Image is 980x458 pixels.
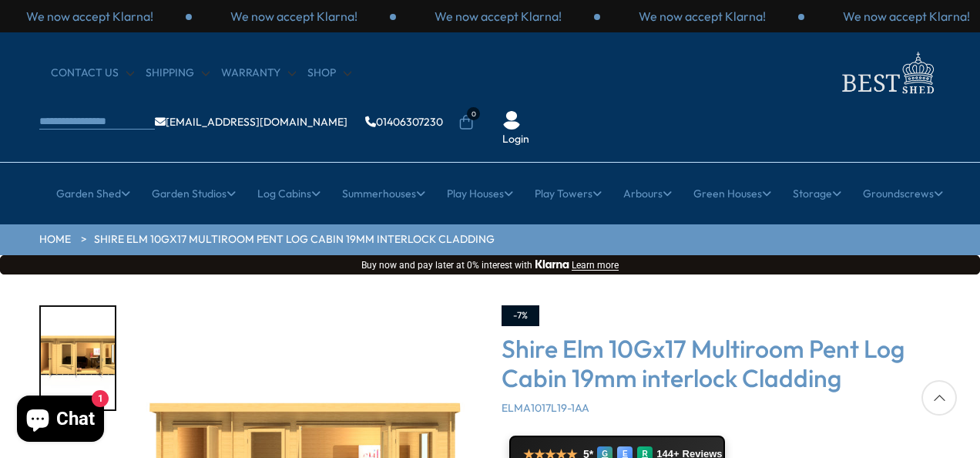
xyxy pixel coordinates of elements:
a: Log Cabins [257,174,321,213]
img: Elm2990x50909_9x16_8000LIFESTYLE_ebb03b52-3ad0-433a-96f0-8190fa0c79cb_200x200.jpg [41,307,115,409]
a: Garden Shed [56,174,130,213]
inbox-online-store-chat: Shopify online store chat [12,396,109,446]
p: We now accept Klarna! [843,8,970,25]
div: 1 / 10 [39,305,116,411]
a: CONTACT US [51,66,134,81]
div: 1 / 3 [600,8,804,25]
div: 2 / 3 [192,8,396,25]
img: User Icon [502,111,521,130]
a: Warranty [221,66,296,81]
p: We now accept Klarna! [230,8,357,25]
a: Shipping [146,66,210,81]
a: Green Houses [693,174,771,213]
a: Storage [793,174,841,213]
img: logo [833,48,941,98]
a: Play Houses [447,174,513,213]
a: Shop [307,66,351,81]
p: We now accept Klarna! [26,8,153,25]
span: 0 [467,107,480,120]
a: Play Towers [535,174,602,213]
a: Login [502,132,529,147]
a: Arbours [623,174,672,213]
a: HOME [39,232,71,248]
a: Summerhouses [342,174,425,213]
span: ELMA1017L19-1AA [502,401,589,415]
div: 3 / 3 [396,8,600,25]
a: 01406307230 [365,116,443,127]
a: Groundscrews [863,174,943,213]
h3: Shire Elm 10Gx17 Multiroom Pent Log Cabin 19mm interlock Cladding [502,334,941,393]
p: We now accept Klarna! [639,8,766,25]
p: We now accept Klarna! [435,8,562,25]
div: -7% [502,305,539,326]
a: Garden Studios [152,174,236,213]
a: 0 [458,115,474,130]
a: [EMAIL_ADDRESS][DOMAIN_NAME] [155,116,347,127]
a: Shire Elm 10Gx17 Multiroom Pent Log Cabin 19mm interlock Cladding [94,232,495,248]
